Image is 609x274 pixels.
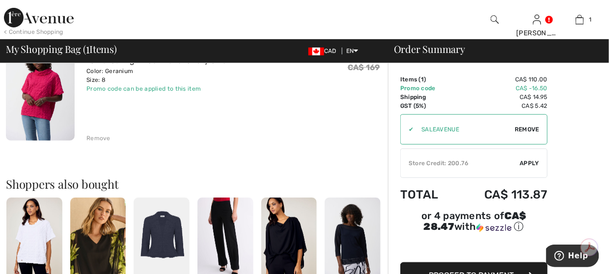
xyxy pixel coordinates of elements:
div: [PERSON_NAME] [516,28,558,38]
div: Color: Geranium Size: 8 [86,67,244,84]
div: Store Credit: 200.76 [401,159,520,168]
span: 1 [86,42,89,54]
iframe: PayPal-paypal [400,237,548,259]
td: Total [400,178,456,211]
td: Promo code [400,84,456,93]
div: < Continue Shopping [4,27,63,36]
span: 1 [589,15,591,24]
span: 1 [421,76,424,83]
iframe: Opens a widget where you can find more information [546,245,599,269]
h2: Shoppers also bought [6,178,388,190]
div: Remove [86,134,111,143]
td: CA$ 5.42 [456,101,548,110]
div: Promo code can be applied to this item [86,84,244,93]
span: Remove [515,125,539,134]
td: CA$ -16.50 [456,84,548,93]
td: CA$ 113.87 [456,178,548,211]
td: CA$ 110.00 [456,75,548,84]
img: Sezzle [476,224,512,232]
span: EN [346,48,359,54]
img: Textured High Neck Pullover Style 251279 [6,38,75,141]
td: CA$ 14.95 [456,93,548,101]
span: My Shopping Bag ( Items) [6,44,117,54]
span: Apply [520,159,540,168]
td: GST (5%) [400,101,456,110]
td: Items ( ) [400,75,456,84]
div: or 4 payments of with [400,211,548,233]
img: My Info [533,14,541,25]
span: CAD [308,48,340,54]
td: Shipping [400,93,456,101]
div: Order Summary [382,44,603,54]
div: ✔ [401,125,414,134]
img: search the website [491,14,499,25]
img: Canadian Dollar [308,48,324,55]
img: My Bag [576,14,584,25]
img: 1ère Avenue [4,8,74,27]
a: 1 [559,14,601,25]
span: CA$ 28.47 [424,210,526,232]
input: Promo code [414,115,515,144]
s: CA$ 169 [348,63,380,72]
a: Sign In [533,15,541,24]
div: or 4 payments ofCA$ 28.47withSezzle Click to learn more about Sezzle [400,211,548,237]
